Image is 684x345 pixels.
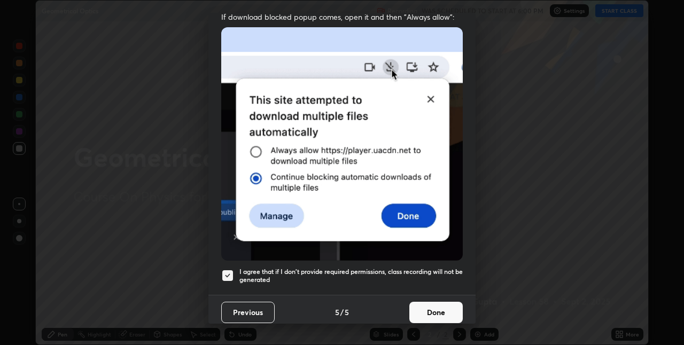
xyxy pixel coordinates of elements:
button: Done [409,302,463,323]
button: Previous [221,302,275,323]
h4: / [340,307,344,318]
h4: 5 [345,307,349,318]
img: downloads-permission-blocked.gif [221,27,463,261]
h5: I agree that if I don't provide required permissions, class recording will not be generated [239,268,463,284]
span: If download blocked popup comes, open it and then "Always allow": [221,12,463,22]
h4: 5 [335,307,339,318]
